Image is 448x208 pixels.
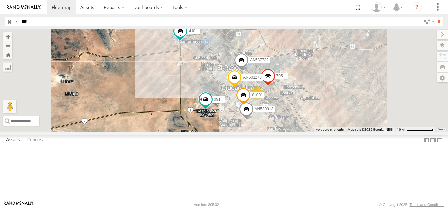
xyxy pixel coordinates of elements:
i: ? [412,2,422,12]
span: Map data ©2025 Google, INEGI [348,128,393,131]
button: Zoom in [3,32,12,41]
span: 091 [214,97,221,102]
label: Search Filter Options [421,17,435,26]
img: rand-logo.svg [7,5,41,10]
label: Hide Summary Table [437,135,443,145]
span: 81001 [252,93,263,97]
label: Assets [3,136,23,145]
span: AN601273 [243,75,262,80]
a: Terms and Conditions [410,203,444,207]
a: Terms [438,128,445,131]
div: 4 [250,86,263,100]
button: Keyboard shortcuts [316,127,344,132]
span: 705 [276,74,283,78]
button: Map Scale: 10 km per 77 pixels [395,127,435,132]
label: Map Settings [437,73,448,82]
a: Visit our Website [4,201,34,208]
div: Daniel Lupio [369,2,388,12]
label: Dock Summary Table to the Left [423,135,430,145]
span: 10 km [397,128,406,131]
label: Search Query [14,17,19,26]
button: Drag Pegman onto the map to open Street View [3,100,16,113]
button: Zoom out [3,41,12,50]
span: 410 [189,29,195,33]
div: © Copyright 2025 - [379,203,444,207]
span: AN530913 [255,107,274,111]
label: Dock Summary Table to the Right [430,135,436,145]
button: Zoom Home [3,50,12,59]
label: Fences [24,136,46,145]
label: Measure [3,62,12,72]
span: AN537732 [250,58,269,62]
div: Version: 305.02 [194,203,219,207]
